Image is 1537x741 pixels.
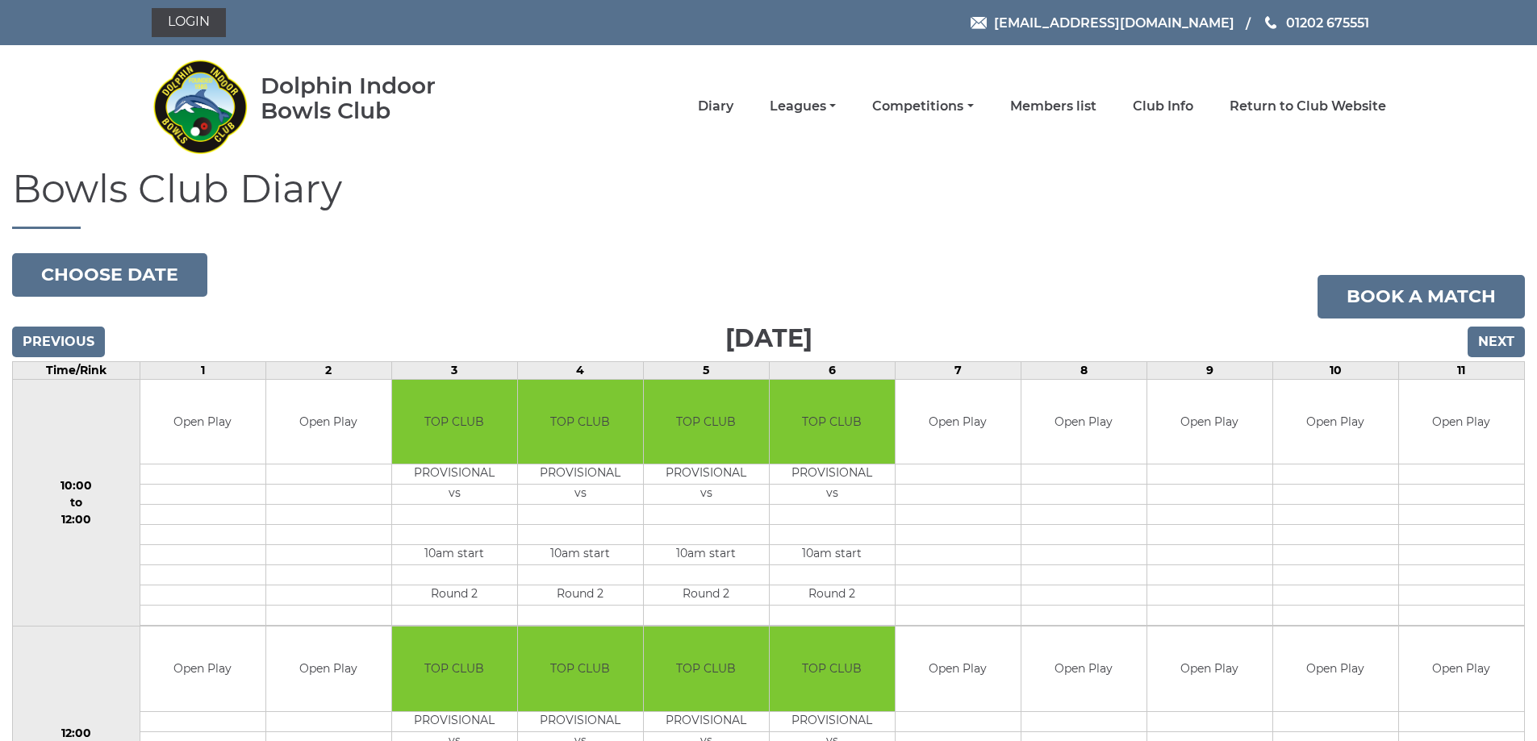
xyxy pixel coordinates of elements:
[266,380,391,464] td: Open Play
[13,379,140,627] td: 10:00 to 12:00
[392,464,517,485] td: PROVISIONAL
[1265,16,1276,29] img: Phone us
[1272,361,1398,379] td: 10
[391,361,517,379] td: 3
[770,485,895,505] td: vs
[1010,98,1096,115] a: Members list
[770,98,836,115] a: Leagues
[971,13,1234,33] a: Email [EMAIL_ADDRESS][DOMAIN_NAME]
[644,464,769,485] td: PROVISIONAL
[518,585,643,606] td: Round 2
[895,361,1021,379] td: 7
[770,585,895,606] td: Round 2
[770,464,895,485] td: PROVISIONAL
[12,253,207,297] button: Choose date
[152,50,249,163] img: Dolphin Indoor Bowls Club
[12,168,1525,229] h1: Bowls Club Diary
[1147,380,1272,464] td: Open Play
[1263,13,1369,33] a: Phone us 01202 675551
[1468,327,1525,357] input: Next
[872,98,973,115] a: Competitions
[392,627,517,711] td: TOP CLUB
[971,17,987,29] img: Email
[896,380,1021,464] td: Open Play
[769,361,895,379] td: 6
[392,380,517,464] td: TOP CLUB
[12,327,105,357] input: Previous
[644,380,769,464] td: TOP CLUB
[1318,275,1525,318] a: Book a match
[140,627,265,711] td: Open Play
[1021,627,1146,711] td: Open Play
[1273,380,1398,464] td: Open Play
[518,545,643,565] td: 10am start
[1286,15,1369,30] span: 01202 675551
[1273,627,1398,711] td: Open Play
[644,627,769,711] td: TOP CLUB
[261,73,487,123] div: Dolphin Indoor Bowls Club
[517,361,643,379] td: 4
[644,485,769,505] td: vs
[896,627,1021,711] td: Open Play
[392,545,517,565] td: 10am start
[13,361,140,379] td: Time/Rink
[644,711,769,731] td: PROVISIONAL
[770,545,895,565] td: 10am start
[1146,361,1272,379] td: 9
[140,361,265,379] td: 1
[1133,98,1193,115] a: Club Info
[1147,627,1272,711] td: Open Play
[518,711,643,731] td: PROVISIONAL
[644,585,769,606] td: Round 2
[770,380,895,464] td: TOP CLUB
[265,361,391,379] td: 2
[770,711,895,731] td: PROVISIONAL
[518,380,643,464] td: TOP CLUB
[698,98,733,115] a: Diary
[643,361,769,379] td: 5
[770,627,895,711] td: TOP CLUB
[266,627,391,711] td: Open Play
[518,485,643,505] td: vs
[518,627,643,711] td: TOP CLUB
[140,380,265,464] td: Open Play
[644,545,769,565] td: 10am start
[392,485,517,505] td: vs
[1230,98,1386,115] a: Return to Club Website
[1021,380,1146,464] td: Open Play
[1399,627,1524,711] td: Open Play
[392,585,517,606] td: Round 2
[1399,380,1524,464] td: Open Play
[518,464,643,485] td: PROVISIONAL
[152,8,226,37] a: Login
[392,711,517,731] td: PROVISIONAL
[1021,361,1146,379] td: 8
[994,15,1234,30] span: [EMAIL_ADDRESS][DOMAIN_NAME]
[1398,361,1524,379] td: 11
